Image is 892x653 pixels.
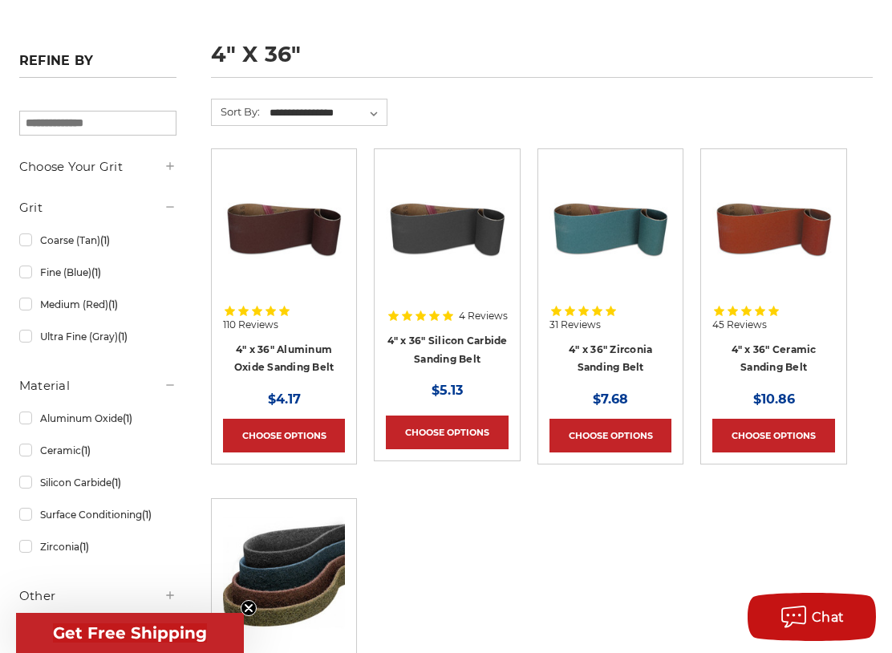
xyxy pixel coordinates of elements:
a: Fine (Blue) [19,258,176,286]
img: 4"x36" Surface Conditioning Sanding Belts [223,517,346,639]
button: Close teaser [241,600,257,616]
span: (1) [118,331,128,343]
span: (1) [108,298,118,310]
span: Get Free Shipping [53,623,207,643]
a: 4" x 36" Ceramic Sanding Belt [712,160,835,322]
button: Chat [748,593,876,641]
a: 4" x 36" Ceramic Sanding Belt [732,343,817,374]
a: 4" x 36" Aluminum Oxide Sanding Belt [234,343,334,374]
label: Sort By: [212,99,260,124]
h1: 4" x 36" [211,43,873,78]
span: (1) [142,509,152,521]
div: Get Free ShippingClose teaser [16,613,244,653]
h5: Choose Your Grit [19,157,176,176]
a: 4" x 36" Zirconia Sanding Belt [549,160,672,322]
a: Zirconia [19,533,176,561]
span: 31 Reviews [549,320,601,330]
span: $10.86 [753,391,795,407]
a: Ceramic [19,436,176,464]
a: Silicon Carbide [19,468,176,497]
span: Chat [812,610,845,625]
h5: Grit [19,198,176,217]
span: (1) [81,444,91,456]
img: 4" x 36" Zirconia Sanding Belt [549,166,672,289]
a: 4" x 36" Zirconia Sanding Belt [569,343,652,374]
a: Choose Options [386,416,509,449]
span: (1) [91,266,101,278]
img: 4" x 36" Silicon Carbide File Belt [386,166,509,289]
a: Surface Conditioning [19,501,176,529]
a: 4" x 36" Silicon Carbide File Belt [386,160,509,322]
a: Aluminum Oxide [19,404,176,432]
a: Choose Options [223,419,346,452]
h5: Other [19,586,176,606]
a: 4" x 36" Silicon Carbide Sanding Belt [387,335,508,365]
h5: Material [19,376,176,395]
a: Medium (Red) [19,290,176,318]
span: (1) [79,541,89,553]
span: $4.17 [268,391,301,407]
span: $5.13 [432,383,463,398]
a: Choose Options [712,419,835,452]
span: $7.68 [593,391,628,407]
h5: Refine by [19,53,176,78]
a: Coarse (Tan) [19,226,176,254]
select: Sort By: [267,101,387,125]
img: 4" x 36" Ceramic Sanding Belt [712,166,835,289]
span: (1) [100,234,110,246]
span: 45 Reviews [712,320,767,330]
a: Ultra Fine (Gray) [19,322,176,351]
a: 4" x 36" Aluminum Oxide Sanding Belt [223,160,346,322]
span: (1) [111,477,121,489]
span: (1) [123,412,132,424]
a: Choose Options [549,419,672,452]
span: 110 Reviews [223,320,278,330]
img: 4" x 36" Aluminum Oxide Sanding Belt [223,166,346,289]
